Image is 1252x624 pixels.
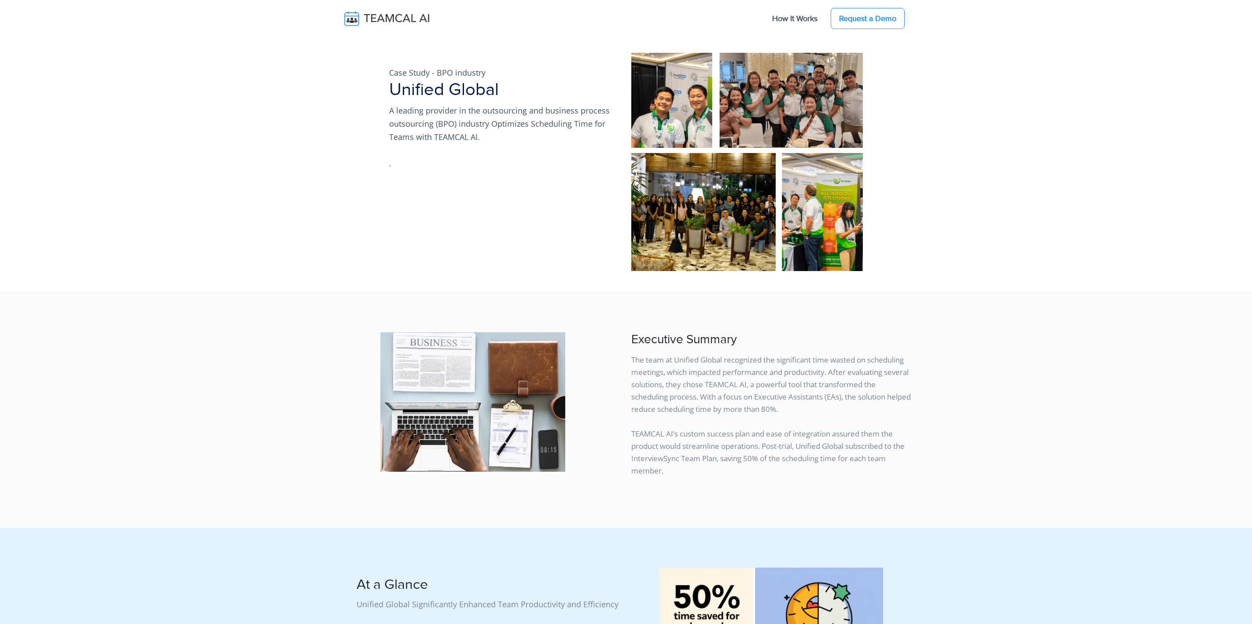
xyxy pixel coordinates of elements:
a: How It Works [763,9,826,28]
h2: At a Glance [357,576,621,593]
p: The team at Unified Global recognized the significant time wasted on scheduling meetings, which i... [631,350,911,477]
p: Unified Global Significantly Enhanced Team Productivity and Efficiency [357,598,621,610]
img: pic [631,53,863,271]
p: A leading provider in the outsourcing and business process outsourcing (BPO) industry Optimizes S... [389,104,621,143]
img: pic [380,332,565,472]
p: Case Study - BPO industry [389,66,621,79]
h1: Unified Global [389,79,621,100]
h3: Executive Summary [631,332,911,347]
a: Request a Demo [831,8,905,29]
p: . [389,157,621,170]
